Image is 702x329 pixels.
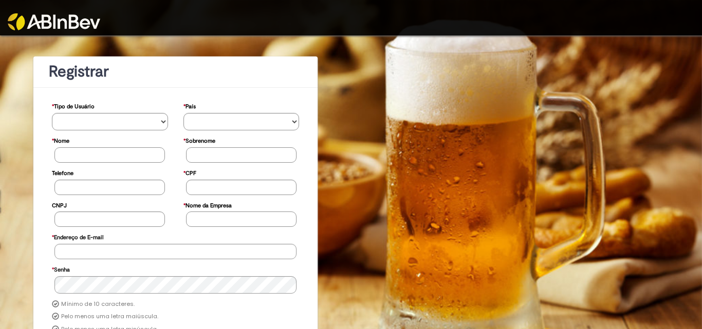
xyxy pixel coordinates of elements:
[61,313,158,321] label: Pelo menos uma letra maiúscula.
[183,197,232,212] label: Nome da Empresa
[183,98,196,113] label: País
[52,165,73,180] label: Telefone
[52,132,69,147] label: Nome
[52,197,67,212] label: CNPJ
[61,300,135,308] label: Mínimo de 10 caracteres.
[52,98,95,113] label: Tipo de Usuário
[49,63,302,80] h1: Registrar
[52,229,103,244] label: Endereço de E-mail
[8,13,100,30] img: ABInbev-white.png
[52,261,70,276] label: Senha
[183,165,196,180] label: CPF
[183,132,215,147] label: Sobrenome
